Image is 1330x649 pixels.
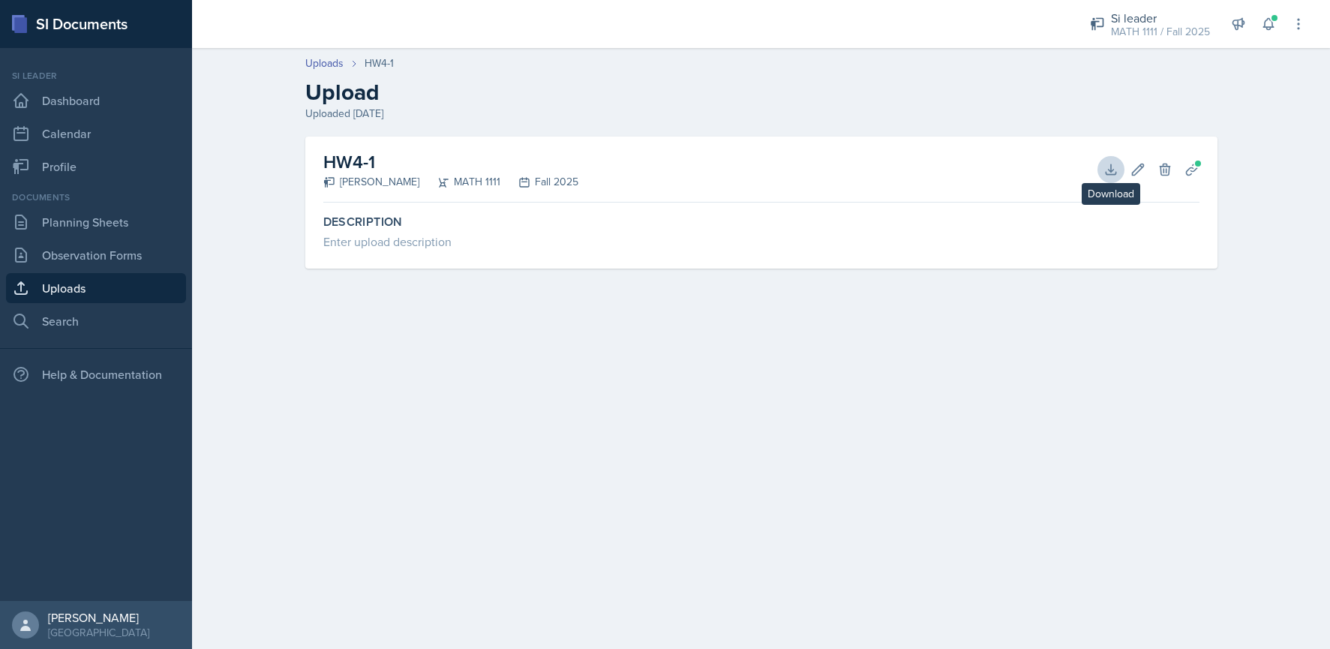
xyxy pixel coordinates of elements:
a: Observation Forms [6,240,186,270]
div: MATH 1111 / Fall 2025 [1111,24,1210,40]
div: Documents [6,191,186,204]
button: Download [1097,156,1124,183]
div: Fall 2025 [500,174,578,190]
div: Help & Documentation [6,359,186,389]
a: Uploads [6,273,186,303]
div: Enter upload description [323,233,1199,251]
div: Uploaded [DATE] [305,106,1217,122]
div: [PERSON_NAME] [323,174,419,190]
h2: HW4-1 [323,149,578,176]
h2: Upload [305,79,1217,106]
a: Calendar [6,119,186,149]
label: Description [323,215,1199,230]
div: Si leader [1111,9,1210,27]
div: Si leader [6,69,186,83]
a: Profile [6,152,186,182]
div: HW4-1 [365,56,394,71]
a: Dashboard [6,86,186,116]
a: Uploads [305,56,344,71]
a: Search [6,306,186,336]
a: Planning Sheets [6,207,186,237]
div: [PERSON_NAME] [48,610,149,625]
div: MATH 1111 [419,174,500,190]
div: [GEOGRAPHIC_DATA] [48,625,149,640]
